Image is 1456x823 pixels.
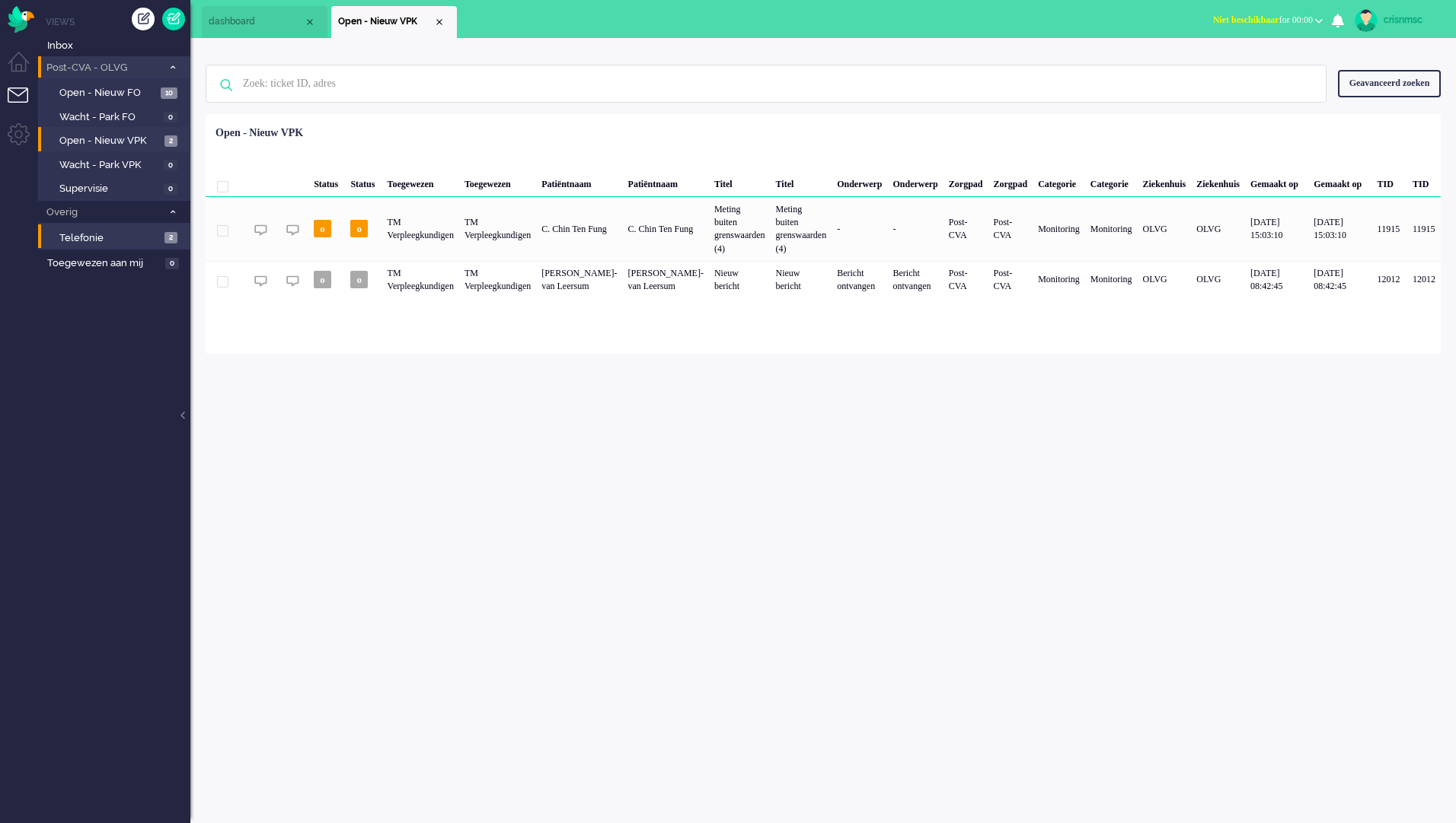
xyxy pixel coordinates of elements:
[382,197,459,261] div: TM Verpleegkundigen
[350,220,368,237] span: o
[1352,9,1441,32] a: crisnmsc
[164,232,177,243] span: 2
[308,167,345,197] div: Status
[350,271,368,288] span: o
[331,6,457,38] li: View
[286,224,299,237] img: ic_chat_grey.svg
[1308,261,1371,298] div: [DATE] 08:42:45
[1372,167,1407,197] div: TID
[1245,261,1308,298] div: [DATE] 08:42:45
[1372,261,1407,298] div: 12012
[382,167,459,197] div: Toegewezen
[161,87,177,99] span: 10
[433,16,445,28] div: Close tab
[59,182,160,196] span: Supervisie
[1085,167,1138,197] div: Categorie
[1407,197,1441,261] div: 11915
[44,156,189,173] a: Wacht - Park VPK 0
[1308,167,1371,197] div: Gemaakt op
[206,65,246,105] img: ic-search-icon.svg
[1213,14,1279,25] span: Niet beschikbaar
[164,160,177,171] span: 0
[1191,167,1245,197] div: Ziekenhuis
[1245,197,1308,261] div: [DATE] 15:03:10
[206,197,1441,261] div: 11915
[44,254,190,271] a: Toegewezen aan mij 0
[536,197,622,261] div: C. Chin Ten Fung
[8,6,34,33] img: flow_omnibird.svg
[1033,197,1085,261] div: Monitoring
[988,197,1033,261] div: Post-CVA
[944,261,988,298] div: Post-CVA
[1138,197,1192,261] div: OLVG
[206,261,1441,298] div: 12012
[709,261,771,298] div: Nieuw bericht
[164,183,177,195] span: 0
[44,61,162,75] span: Post-CVA - OLVG
[162,8,185,30] a: Quick Ticket
[286,275,299,288] img: ic_chat_grey.svg
[623,197,709,261] div: C. Chin Ten Fung
[1407,261,1441,298] div: 12012
[771,167,832,197] div: Titel
[132,8,155,30] div: Creëer ticket
[459,167,536,197] div: Toegewezen
[314,220,331,237] span: o
[382,261,459,298] div: TM Verpleegkundigen
[832,261,887,298] div: Bericht ontvangen
[944,197,988,261] div: Post-CVA
[44,37,190,53] a: Inbox
[44,108,189,125] a: Wacht - Park FO 0
[1372,197,1407,261] div: 11915
[1138,167,1192,197] div: Ziekenhuis
[47,39,190,53] span: Inbox
[1338,70,1441,97] div: Geavanceerd zoeken
[59,231,161,246] span: Telefonie
[1213,14,1313,25] span: for 00:00
[771,261,832,298] div: Nieuw bericht
[1085,261,1138,298] div: Monitoring
[1191,261,1245,298] div: OLVG
[164,112,177,123] span: 0
[59,134,161,148] span: Open - Nieuw VPK
[536,261,622,298] div: [PERSON_NAME]-van Leersum
[1138,261,1192,298] div: OLVG
[1384,12,1441,27] div: crisnmsc
[1085,197,1138,261] div: Monitoring
[771,197,832,261] div: Meting buiten grenswaarden (4)
[944,167,988,197] div: Zorgpad
[165,258,179,269] span: 0
[345,167,382,197] div: Status
[988,261,1033,298] div: Post-CVA
[887,261,943,298] div: Bericht ontvangen
[623,261,709,298] div: [PERSON_NAME]-van Leersum
[887,197,943,261] div: -
[8,123,42,157] li: Admin menu
[202,6,327,38] li: Dashboard
[44,180,189,196] a: Supervisie 0
[709,197,771,261] div: Meting buiten grenswaarden (4)
[1033,167,1085,197] div: Categorie
[44,205,162,220] span: Overig
[1245,167,1308,197] div: Gemaakt op
[1308,197,1371,261] div: [DATE] 15:03:10
[1033,261,1085,298] div: Monitoring
[887,167,943,197] div: Onderwerp
[536,167,622,197] div: Patiëntnaam
[254,224,267,237] img: ic_chat_grey.svg
[59,86,157,100] span: Open - Nieuw FO
[47,256,161,271] span: Toegewezen aan mij
[338,15,433,28] span: Open - Nieuw VPK
[216,126,303,141] div: Open - Nieuw VPK
[1204,9,1332,31] button: Niet beschikbaarfor 00:00
[459,197,536,261] div: TM Verpleegkundigen
[59,158,160,173] span: Wacht - Park VPK
[59,110,160,125] span: Wacht - Park FO
[8,52,42,86] li: Dashboard menu
[1191,197,1245,261] div: OLVG
[988,167,1033,197] div: Zorgpad
[832,197,887,261] div: -
[459,261,536,298] div: TM Verpleegkundigen
[209,15,304,28] span: dashboard
[623,167,709,197] div: Patiëntnaam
